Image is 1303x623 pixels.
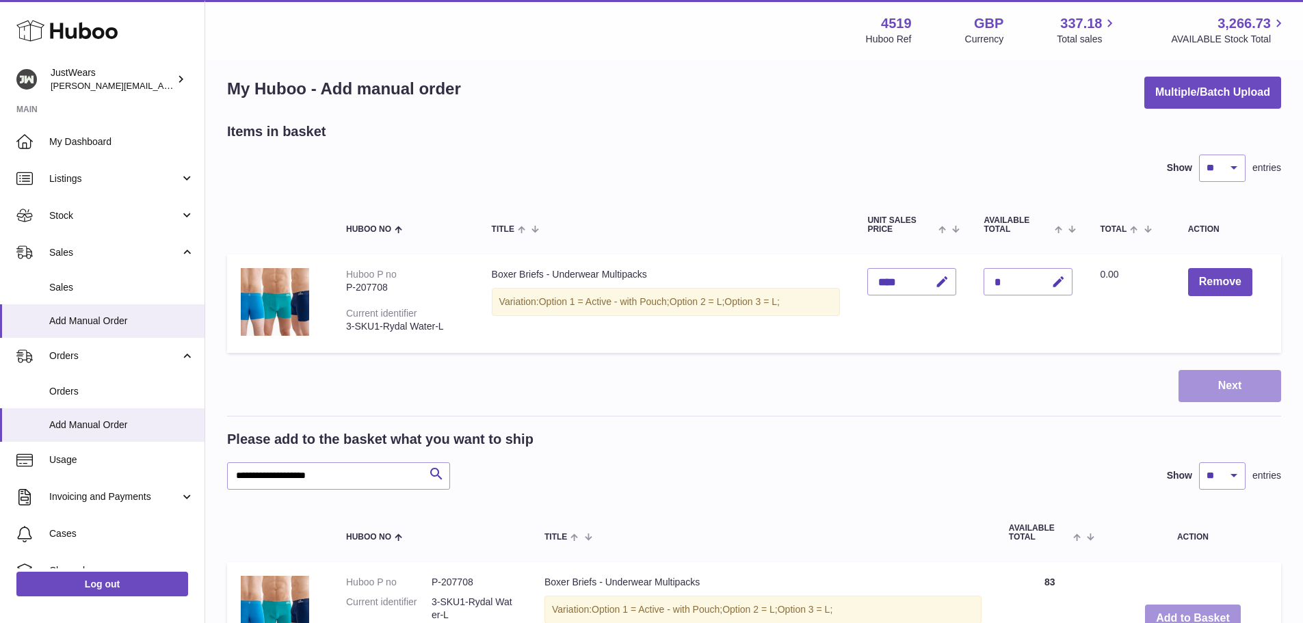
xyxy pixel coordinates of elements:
span: Unit Sales Price [867,216,935,234]
span: Channels [49,564,194,577]
label: Show [1167,161,1192,174]
div: Huboo P no [346,269,397,280]
span: AVAILABLE Total [984,216,1051,234]
dd: 3-SKU1-Rydal Water-L [432,596,517,622]
span: [PERSON_NAME][EMAIL_ADDRESS][DOMAIN_NAME] [51,80,274,91]
span: Sales [49,246,180,259]
span: My Dashboard [49,135,194,148]
a: 337.18 Total sales [1057,14,1118,46]
span: Option 1 = Active - with Pouch; [539,296,670,307]
span: Orders [49,349,180,362]
td: Boxer Briefs - Underwear Multipacks [478,254,854,353]
label: Show [1167,469,1192,482]
span: Huboo no [346,533,391,542]
span: Title [492,225,514,234]
img: josh@just-wears.com [16,69,37,90]
button: Multiple/Batch Upload [1144,77,1281,109]
span: 0.00 [1100,269,1118,280]
span: AVAILABLE Total [1009,524,1070,542]
span: Total sales [1057,33,1118,46]
span: Listings [49,172,180,185]
h1: My Huboo - Add manual order [227,78,461,100]
button: Next [1179,370,1281,402]
strong: GBP [974,14,1003,33]
div: Action [1188,225,1267,234]
a: Log out [16,572,188,596]
span: entries [1252,161,1281,174]
span: Title [544,533,567,542]
span: Option 2 = L; [722,604,778,615]
div: Variation: [492,288,841,316]
h2: Please add to the basket what you want to ship [227,430,534,449]
span: entries [1252,469,1281,482]
span: Sales [49,281,194,294]
span: Option 3 = L; [778,604,833,615]
span: Cases [49,527,194,540]
dt: Current identifier [346,596,432,622]
span: Orders [49,385,194,398]
span: Option 2 = L; [670,296,725,307]
a: 3,266.73 AVAILABLE Stock Total [1171,14,1287,46]
span: AVAILABLE Stock Total [1171,33,1287,46]
dd: P-207708 [432,576,517,589]
button: Remove [1188,268,1252,296]
div: Current identifier [346,308,417,319]
span: 337.18 [1060,14,1102,33]
div: Currency [965,33,1004,46]
span: 3,266.73 [1218,14,1271,33]
span: Invoicing and Payments [49,490,180,503]
div: 3-SKU1-Rydal Water-L [346,320,464,333]
dt: Huboo P no [346,576,432,589]
div: JustWears [51,66,174,92]
div: P-207708 [346,281,464,294]
span: Option 1 = Active - with Pouch; [592,604,722,615]
span: Total [1100,225,1127,234]
div: Huboo Ref [866,33,912,46]
strong: 4519 [881,14,912,33]
span: Huboo no [346,225,391,234]
img: Boxer Briefs - Underwear Multipacks [241,268,309,336]
th: Action [1105,510,1281,555]
span: Add Manual Order [49,419,194,432]
span: Option 3 = L; [724,296,780,307]
span: Add Manual Order [49,315,194,328]
span: Usage [49,453,194,466]
span: Stock [49,209,180,222]
h2: Items in basket [227,122,326,141]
